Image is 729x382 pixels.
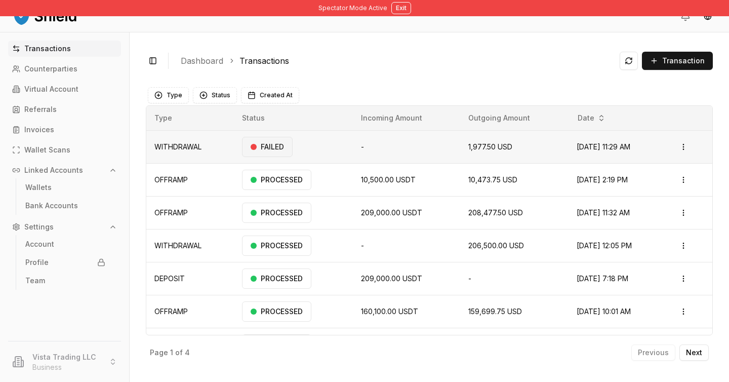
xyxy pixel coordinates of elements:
[234,106,352,130] th: Status
[361,208,422,217] span: 209,000.00 USDT
[361,274,422,283] span: 209,000.00 USDT
[577,241,632,250] span: [DATE] 12:05 PM
[239,55,289,67] a: Transactions
[25,241,54,248] p: Account
[150,349,168,356] p: Page
[577,175,628,184] span: [DATE] 2:19 PM
[577,307,631,316] span: [DATE] 10:01 AM
[181,55,612,67] nav: breadcrumb
[21,198,109,214] a: Bank Accounts
[468,175,517,184] span: 10,473.75 USD
[468,142,512,151] span: 1,977.50 USD
[361,307,418,316] span: 160,100.00 USDT
[242,236,311,256] div: PROCESSED
[21,179,109,196] a: Wallets
[391,2,411,14] button: Exit
[146,229,234,262] td: WITHDRAWAL
[361,175,416,184] span: 10,500.00 USDT
[241,87,299,103] button: Created At
[146,130,234,163] td: WITHDRAWAL
[468,241,524,250] span: 206,500.00 USD
[8,122,121,138] a: Invoices
[24,45,71,52] p: Transactions
[21,273,109,289] a: Team
[577,274,628,283] span: [DATE] 7:18 PM
[353,106,460,130] th: Incoming Amount
[146,196,234,229] td: OFFRAMP
[361,241,364,250] span: -
[260,91,293,99] span: Created At
[318,4,387,12] span: Spectator Mode Active
[242,170,311,190] div: PROCESSED
[148,87,189,103] button: Type
[577,208,630,217] span: [DATE] 11:32 AM
[25,277,45,284] p: Team
[460,106,569,130] th: Outgoing Amount
[24,126,54,133] p: Invoices
[146,262,234,295] td: DEPOSIT
[25,202,78,209] p: Bank Accounts
[242,137,293,157] div: FAILED
[574,110,610,126] button: Date
[24,223,54,231] p: Settings
[193,87,237,103] button: Status
[242,203,311,223] div: PROCESSED
[25,184,52,191] p: Wallets
[8,101,121,118] a: Referrals
[146,106,234,130] th: Type
[185,349,190,356] p: 4
[181,55,223,67] a: Dashboard
[24,65,77,72] p: Counterparties
[468,208,523,217] span: 208,477.50 USD
[8,219,121,235] button: Settings
[468,274,471,283] span: -
[25,259,49,266] p: Profile
[24,106,57,113] p: Referrals
[662,56,705,66] span: Transaction
[8,41,121,57] a: Transactions
[468,307,522,316] span: 159,699.75 USD
[170,349,173,356] p: 1
[146,163,234,196] td: OFFRAMP
[242,269,311,289] div: PROCESSED
[8,61,121,77] a: Counterparties
[24,146,70,154] p: Wallet Scans
[686,349,702,356] p: Next
[146,295,234,328] td: OFFRAMP
[679,345,709,361] button: Next
[24,86,78,93] p: Virtual Account
[361,142,364,151] span: -
[24,167,83,174] p: Linked Accounts
[146,328,234,361] td: OFFRAMP
[642,52,713,70] button: Transaction
[242,334,311,355] div: PROCESSED
[8,162,121,178] button: Linked Accounts
[577,142,630,151] span: [DATE] 11:29 AM
[242,301,311,322] div: PROCESSED
[21,254,109,271] a: Profile
[8,142,121,158] a: Wallet Scans
[175,349,183,356] p: of
[21,236,109,252] a: Account
[8,81,121,97] a: Virtual Account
